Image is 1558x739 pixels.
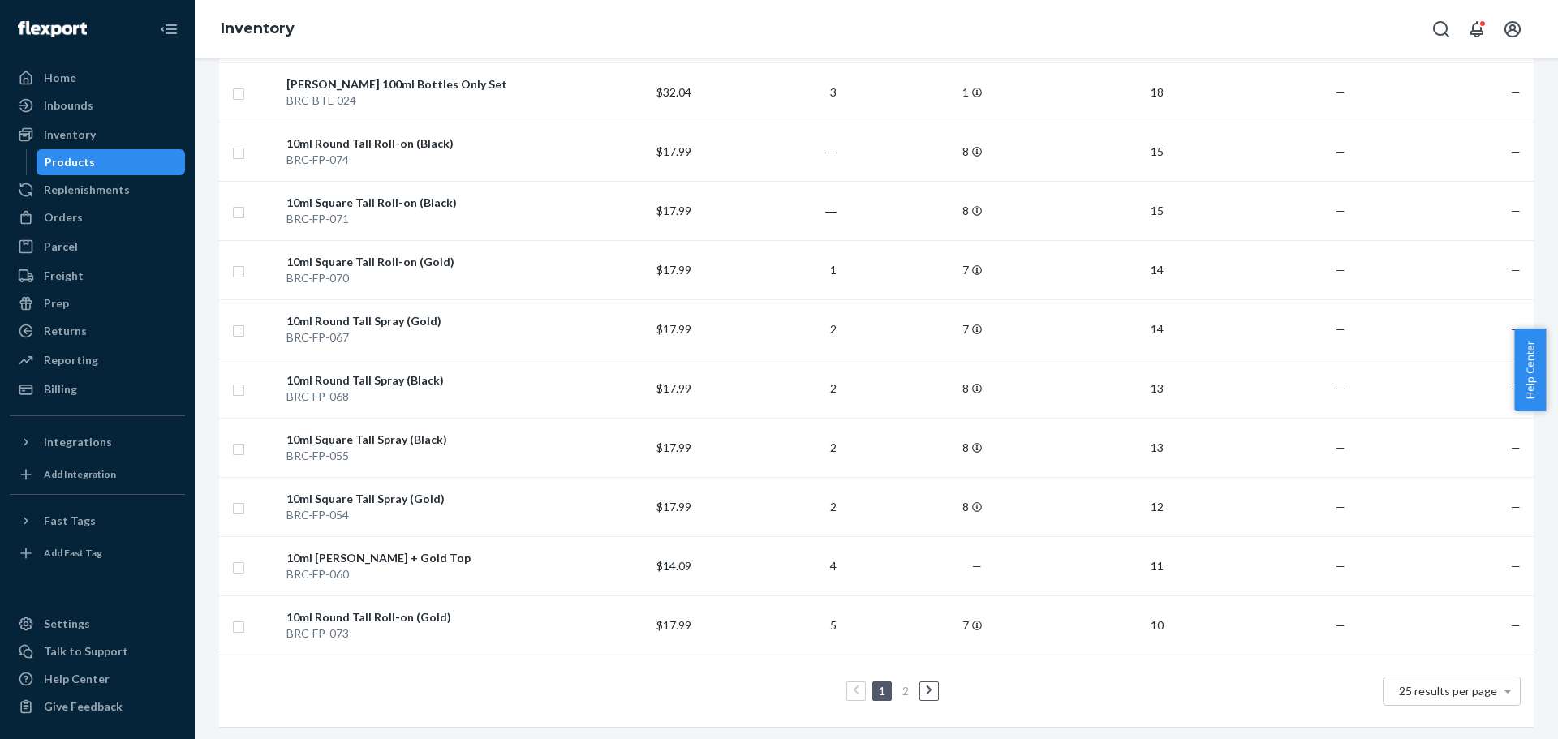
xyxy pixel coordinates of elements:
[44,467,116,481] div: Add Integration
[286,76,546,92] div: [PERSON_NAME] 100ml Bottles Only Set
[10,462,185,488] a: Add Integration
[10,508,185,534] button: Fast Tags
[1511,440,1521,454] span: —
[1511,204,1521,217] span: —
[221,19,295,37] a: Inventory
[10,177,185,203] a: Replenishments
[10,666,185,692] a: Help Center
[1511,381,1521,395] span: —
[286,92,546,109] div: BRC-BTL-024
[698,181,843,240] td: ―
[988,477,1170,536] td: 12
[656,85,691,99] span: $32.04
[286,389,546,405] div: BRC-FP-068
[286,609,546,625] div: 10ml Round Tall Roll-on (Gold)
[286,448,546,464] div: BRC-FP-055
[698,359,843,418] td: 2
[988,62,1170,122] td: 18
[1336,618,1345,632] span: —
[843,595,988,655] td: 7
[153,13,185,45] button: Close Navigation
[698,418,843,477] td: 2
[10,263,185,289] a: Freight
[44,70,76,86] div: Home
[44,238,78,255] div: Parcel
[843,299,988,359] td: 7
[656,204,691,217] span: $17.99
[843,240,988,299] td: 7
[698,240,843,299] td: 1
[656,618,691,632] span: $17.99
[1336,85,1345,99] span: —
[843,62,988,122] td: 1
[656,144,691,158] span: $17.99
[45,154,95,170] div: Products
[988,240,1170,299] td: 14
[988,181,1170,240] td: 15
[876,684,889,698] a: Page 1 is your current page
[286,313,546,329] div: 10ml Round Tall Spray (Gold)
[988,359,1170,418] td: 13
[286,491,546,507] div: 10ml Square Tall Spray (Gold)
[1425,13,1457,45] button: Open Search Box
[286,211,546,227] div: BRC-FP-071
[656,500,691,513] span: $17.99
[1336,204,1345,217] span: —
[44,182,130,198] div: Replenishments
[972,559,982,573] span: —
[698,536,843,595] td: 4
[1336,381,1345,395] span: —
[208,6,308,53] ol: breadcrumbs
[10,65,185,91] a: Home
[988,536,1170,595] td: 11
[1514,329,1546,411] button: Help Center
[1511,322,1521,336] span: —
[843,359,988,418] td: 8
[10,122,185,148] a: Inventory
[286,566,546,582] div: BRC-FP-060
[1336,322,1345,336] span: —
[286,329,546,346] div: BRC-FP-067
[44,323,87,339] div: Returns
[286,135,546,152] div: 10ml Round Tall Roll-on (Black)
[1511,500,1521,513] span: —
[10,611,185,637] a: Settings
[44,546,102,560] div: Add Fast Tag
[988,299,1170,359] td: 14
[44,127,96,143] div: Inventory
[286,254,546,270] div: 10ml Square Tall Roll-on (Gold)
[1511,559,1521,573] span: —
[10,204,185,230] a: Orders
[698,595,843,655] td: 5
[988,418,1170,477] td: 13
[1511,144,1521,158] span: —
[10,638,185,664] a: Talk to Support
[1511,618,1521,632] span: —
[10,318,185,344] a: Returns
[843,418,988,477] td: 8
[286,625,546,642] div: BRC-FP-073
[1511,263,1521,277] span: —
[988,122,1170,181] td: 15
[1511,85,1521,99] span: —
[10,429,185,455] button: Integrations
[10,234,185,260] a: Parcel
[656,559,691,573] span: $14.09
[656,322,691,336] span: $17.99
[44,209,83,226] div: Orders
[1461,13,1493,45] button: Open notifications
[286,550,546,566] div: 10ml [PERSON_NAME] + Gold Top
[44,434,112,450] div: Integrations
[44,381,77,397] div: Billing
[44,97,93,114] div: Inbounds
[10,347,185,373] a: Reporting
[18,21,87,37] img: Flexport logo
[698,122,843,181] td: ―
[656,440,691,454] span: $17.99
[843,477,988,536] td: 8
[10,376,185,402] a: Billing
[656,381,691,395] span: $17.99
[698,299,843,359] td: 2
[286,507,546,523] div: BRC-FP-054
[286,195,546,211] div: 10ml Square Tall Roll-on (Black)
